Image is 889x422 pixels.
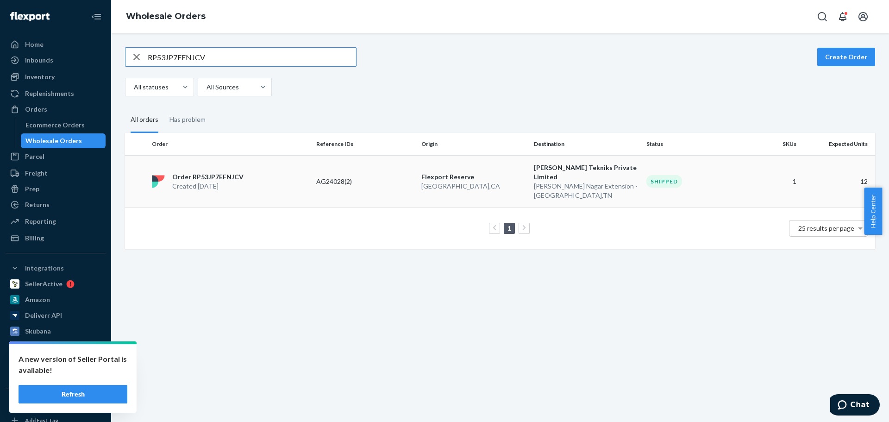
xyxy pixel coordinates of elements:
[25,72,55,82] div: Inventory
[25,89,74,98] div: Replenishments
[25,311,62,320] div: Deliverr API
[6,374,106,385] a: Add Integration
[6,149,106,164] a: Parcel
[643,133,748,155] th: Status
[534,163,639,182] p: [PERSON_NAME] Tekniks Private Limited
[800,133,875,155] th: Expected Units
[25,184,39,194] div: Prep
[748,155,800,208] td: 1
[25,152,44,161] div: Parcel
[313,133,418,155] th: Reference IDs
[864,188,882,235] button: Help Center
[748,133,800,155] th: SKUs
[817,48,875,66] button: Create Order
[21,118,106,132] a: Ecommerce Orders
[87,7,106,26] button: Close Navigation
[6,277,106,291] a: SellerActive
[6,182,106,196] a: Prep
[169,107,206,132] div: Has problem
[316,177,390,186] p: AG24028(2)
[25,105,47,114] div: Orders
[172,182,244,191] p: Created [DATE]
[25,217,56,226] div: Reporting
[6,324,106,339] a: Skubana
[6,37,106,52] a: Home
[813,7,832,26] button: Open Search Box
[534,182,639,200] p: [PERSON_NAME] Nagar Extension - [GEOGRAPHIC_DATA] , TN
[19,385,127,403] button: Refresh
[530,133,643,155] th: Destination
[25,200,50,209] div: Returns
[6,197,106,212] a: Returns
[25,279,63,289] div: SellerActive
[126,11,206,21] a: Wholesale Orders
[119,3,213,30] ol: breadcrumbs
[6,102,106,117] a: Orders
[6,397,106,411] button: Fast Tags
[25,233,44,243] div: Billing
[133,82,134,92] input: All statuses
[6,340,106,354] a: Walmart
[833,7,852,26] button: Open notifications
[152,175,165,188] img: flexport logo
[25,264,64,273] div: Integrations
[6,53,106,68] a: Inbounds
[21,133,106,148] a: Wholesale Orders
[25,327,51,336] div: Skubana
[131,107,158,133] div: All orders
[6,292,106,307] a: Amazon
[25,56,53,65] div: Inbounds
[25,120,85,130] div: Ecommerce Orders
[25,40,44,49] div: Home
[646,175,682,188] div: Shipped
[800,155,875,208] td: 12
[6,214,106,229] a: Reporting
[418,133,530,155] th: Origin
[6,69,106,84] a: Inventory
[25,169,48,178] div: Freight
[421,182,526,191] p: [GEOGRAPHIC_DATA] , CA
[506,224,513,232] a: Page 1 is your current page
[19,353,127,376] p: A new version of Seller Portal is available!
[6,86,106,101] a: Replenishments
[148,133,313,155] th: Order
[206,82,207,92] input: All Sources
[10,12,50,21] img: Flexport logo
[172,172,244,182] p: Order RP53JP7EFNJCV
[6,261,106,276] button: Integrations
[25,295,50,304] div: Amazon
[25,136,82,145] div: Wholesale Orders
[421,172,526,182] p: Flexport Reserve
[6,355,106,370] a: Shopify
[798,224,854,232] span: 25 results per page
[6,231,106,246] a: Billing
[6,308,106,323] a: Deliverr API
[148,48,356,66] input: Search orders
[830,394,880,417] iframe: Opens a widget where you can chat to one of our agents
[854,7,872,26] button: Open account menu
[6,166,106,181] a: Freight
